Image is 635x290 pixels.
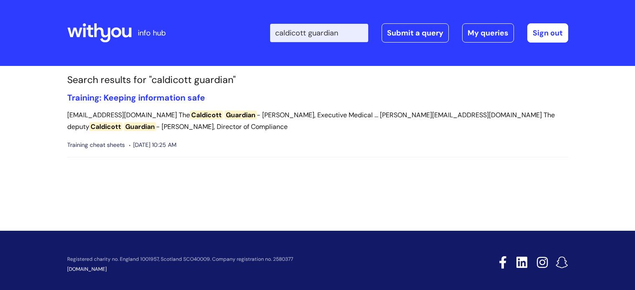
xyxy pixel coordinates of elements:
span: Caldicott [190,111,223,119]
span: Training cheat sheets [67,140,125,150]
span: Guardian [124,122,156,131]
p: Registered charity no. England 1001957, Scotland SCO40009. Company registration no. 2580377 [67,257,440,262]
div: | - [270,23,568,43]
input: Search [270,24,368,42]
span: Caldicott [89,122,122,131]
span: [DATE] 10:25 AM [129,140,177,150]
span: Guardian [225,111,257,119]
a: Sign out [527,23,568,43]
a: [DOMAIN_NAME] [67,266,107,272]
a: My queries [462,23,514,43]
h1: Search results for "caldicott guardian" [67,74,568,86]
a: Training: Keeping information safe [67,92,205,103]
p: [EMAIL_ADDRESS][DOMAIN_NAME] The - [PERSON_NAME], Executive Medical ... [PERSON_NAME][EMAIL_ADDRE... [67,109,568,134]
a: Submit a query [382,23,449,43]
p: info hub [138,26,166,40]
